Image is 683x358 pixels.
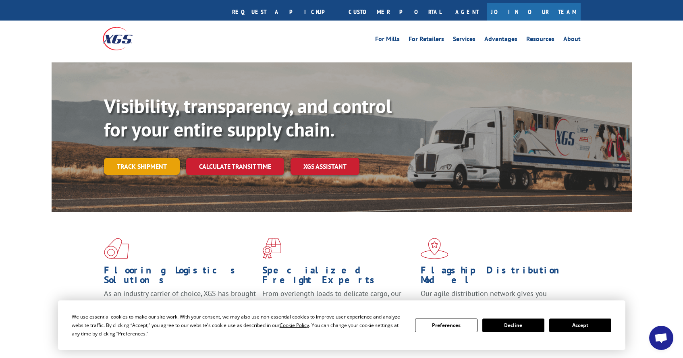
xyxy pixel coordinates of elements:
a: Track shipment [104,158,180,175]
span: Cookie Policy [280,322,309,329]
a: For Mills [375,36,400,45]
a: Agent [447,3,487,21]
img: xgs-icon-flagship-distribution-model-red [421,238,448,259]
span: As an industry carrier of choice, XGS has brought innovation and dedication to flooring logistics... [104,289,256,317]
img: xgs-icon-focused-on-flooring-red [262,238,281,259]
div: Open chat [649,326,673,350]
a: Calculate transit time [186,158,284,175]
button: Accept [549,319,611,332]
b: Visibility, transparency, and control for your entire supply chain. [104,93,392,142]
a: Request a pickup [226,3,343,21]
div: Cookie Consent Prompt [58,300,625,350]
img: xgs-icon-total-supply-chain-intelligence-red [104,238,129,259]
a: Resources [526,36,554,45]
button: Preferences [415,319,477,332]
a: About [563,36,581,45]
a: For Retailers [409,36,444,45]
p: From overlength loads to delicate cargo, our experienced staff knows the best way to move your fr... [262,289,415,325]
button: Decline [482,319,544,332]
span: Preferences [118,330,145,337]
div: We use essential cookies to make our site work. With your consent, we may also use non-essential ... [72,312,405,338]
a: XGS ASSISTANT [291,158,359,175]
a: Advantages [484,36,517,45]
h1: Flagship Distribution Model [421,265,573,289]
a: Customer Portal [343,3,447,21]
h1: Specialized Freight Experts [262,265,415,289]
a: Join Our Team [487,3,581,21]
a: Services [453,36,475,45]
span: Our agile distribution network gives you nationwide inventory management on demand. [421,289,569,308]
h1: Flooring Logistics Solutions [104,265,256,289]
